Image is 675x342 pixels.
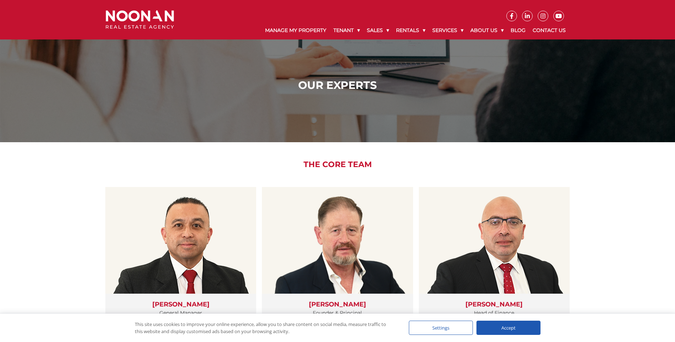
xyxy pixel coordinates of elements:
div: Accept [476,321,540,335]
div: This site uses cookies to improve your online experience, allow you to share content on social me... [135,321,395,335]
h3: [PERSON_NAME] [426,301,563,309]
div: Settings [409,321,473,335]
h1: Our Experts [107,79,568,92]
a: Contact Us [529,21,569,39]
a: Rentals [392,21,429,39]
p: Head of Finance [426,309,563,317]
img: Noonan Real Estate Agency [106,10,174,29]
a: About Us [467,21,507,39]
a: Tenant [330,21,363,39]
a: Blog [507,21,529,39]
a: Services [429,21,467,39]
a: Sales [363,21,392,39]
h3: [PERSON_NAME] [112,301,249,309]
p: General Manager [112,309,249,317]
h2: The Core Team [100,160,575,169]
a: Manage My Property [262,21,330,39]
h3: [PERSON_NAME] [269,301,406,309]
p: Founder & Principal [269,309,406,317]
